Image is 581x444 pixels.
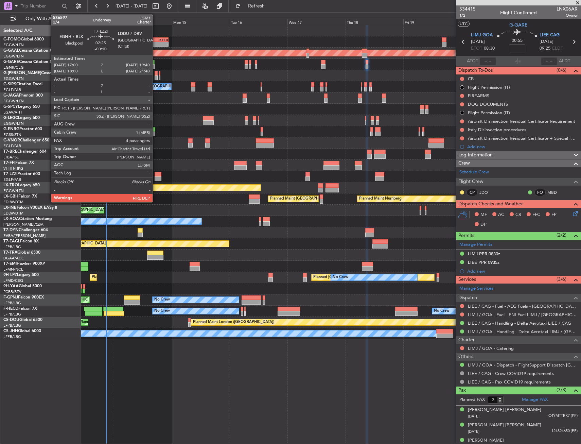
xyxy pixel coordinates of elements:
[3,262,45,266] a: T7-EMIHawker 900XP
[3,307,37,311] a: F-HECDFalcon 7X
[468,110,510,116] div: Flight Permission (IT)
[552,45,563,52] span: ELDT
[468,379,551,385] a: LIEE / CAG - Pax COVID19 requirements
[459,285,493,292] a: Manage Services
[467,268,578,274] div: Add new
[3,99,24,104] a: EGGW/LTN
[3,105,18,109] span: G-SPCY
[3,194,37,199] a: LX-GBHFalcon 7X
[56,19,114,25] div: Sat 13
[458,294,477,302] span: Dispatch
[3,228,19,232] span: T7-DYN
[459,241,492,248] a: Manage Permits
[3,71,41,75] span: G-[PERSON_NAME]
[3,284,42,288] a: 9H-YAAGlobal 5000
[471,45,482,52] span: ETOT
[3,82,16,86] span: G-SIRS
[3,295,44,300] a: F-GPNJFalcon 900EX
[3,194,18,199] span: LX-GBH
[270,194,377,204] div: Planned Maint [GEOGRAPHIC_DATA] ([GEOGRAPHIC_DATA])
[480,211,487,218] span: MF
[468,362,578,368] a: LIMJ / GOA - Dispatch - FlightSupport Dispatch [GEOGRAPHIC_DATA]
[3,318,19,322] span: CS-DOU
[154,38,168,42] div: KTEB
[458,387,466,394] span: Pax
[3,166,23,171] a: VHHH/HKG
[242,4,271,8] span: Refresh
[3,116,40,120] a: G-LEGCLegacy 600
[3,161,15,165] span: T7-FFI
[3,161,34,165] a: T7-FFIFalcon 7X
[3,295,18,300] span: F-GPNJ
[551,211,557,218] span: FP
[458,151,493,159] span: Leg Information
[3,211,23,216] a: EDLW/DTM
[41,205,148,215] div: Planned Maint [GEOGRAPHIC_DATA] ([GEOGRAPHIC_DATA])
[3,49,19,53] span: G-GAAL
[346,19,403,25] div: Thu 18
[459,169,489,176] a: Schedule Crew
[92,272,199,283] div: Planned Maint [GEOGRAPHIC_DATA] ([GEOGRAPHIC_DATA])
[3,138,49,142] a: G-VNORChallenger 650
[3,183,18,187] span: LX-TRO
[468,414,479,419] span: [DATE]
[458,276,476,284] span: Services
[3,233,46,238] a: EVRA/[PERSON_NAME]
[3,239,20,243] span: T7-EAGL
[3,183,40,187] a: LX-TROLegacy 650
[3,228,48,232] a: T7-DYNChallenger 604
[3,150,47,154] a: T7-BREChallenger 604
[3,329,18,333] span: CS-JHH
[468,251,500,257] div: LIMJ PPR 0830z
[3,217,19,221] span: LX-AOA
[3,150,17,154] span: T7-BRE
[458,336,475,344] span: Charter
[359,194,402,204] div: Planned Maint Nurnberg
[3,188,24,193] a: EGGW/LTN
[3,60,19,64] span: G-GARE
[532,211,540,218] span: FFC
[468,422,541,429] div: [PERSON_NAME] [PERSON_NAME]
[467,144,578,150] div: Add new
[3,87,21,92] a: EGLF/FAB
[468,76,474,82] div: CB
[3,301,21,306] a: LFPB/LBG
[3,267,23,272] a: LFMN/NCE
[3,105,40,109] a: G-SPCYLegacy 650
[3,143,21,149] a: EGLF/FAB
[500,9,537,16] div: Flight Confirmed
[559,58,570,65] span: ALDT
[468,135,578,141] div: Aircraft Disinsection Residual Certificate + Special request
[557,276,566,283] span: (3/6)
[3,256,24,261] a: DGAA/ACC
[232,1,273,12] button: Refresh
[3,93,19,98] span: G-JAGA
[3,132,21,137] a: EGSS/STN
[484,45,495,52] span: 08:30
[3,289,21,294] a: FCBB/BZV
[540,38,553,45] span: [DATE]
[3,110,22,115] a: LGAV/ATH
[540,45,550,52] span: 09:25
[540,32,560,39] span: LIEE CAG
[434,306,450,316] div: No Crew
[403,19,461,25] div: Fri 19
[313,272,409,283] div: Planned [GEOGRAPHIC_DATA] ([GEOGRAPHIC_DATA])
[3,244,21,250] a: LFPB/LBG
[509,21,528,29] span: G-GARE
[471,38,485,45] span: [DATE]
[333,272,348,283] div: No Crew
[3,251,17,255] span: T7-TRX
[468,259,499,265] div: LIEE PPR 0935z
[458,21,470,27] button: UTC
[141,38,155,42] div: OLBA
[116,82,188,92] div: No Crew London ([GEOGRAPHIC_DATA])
[3,60,59,64] a: G-GARECessna Citation XLS+
[548,413,578,419] span: C4YMTTRK7 (PP)
[557,5,578,13] span: LNX06AR
[3,121,24,126] a: EGGW/LTN
[3,49,59,53] a: G-GAALCessna Citation XLS+
[458,232,474,240] span: Permits
[114,19,172,25] div: Sun 14
[3,71,79,75] a: G-[PERSON_NAME]Cessna Citation XLS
